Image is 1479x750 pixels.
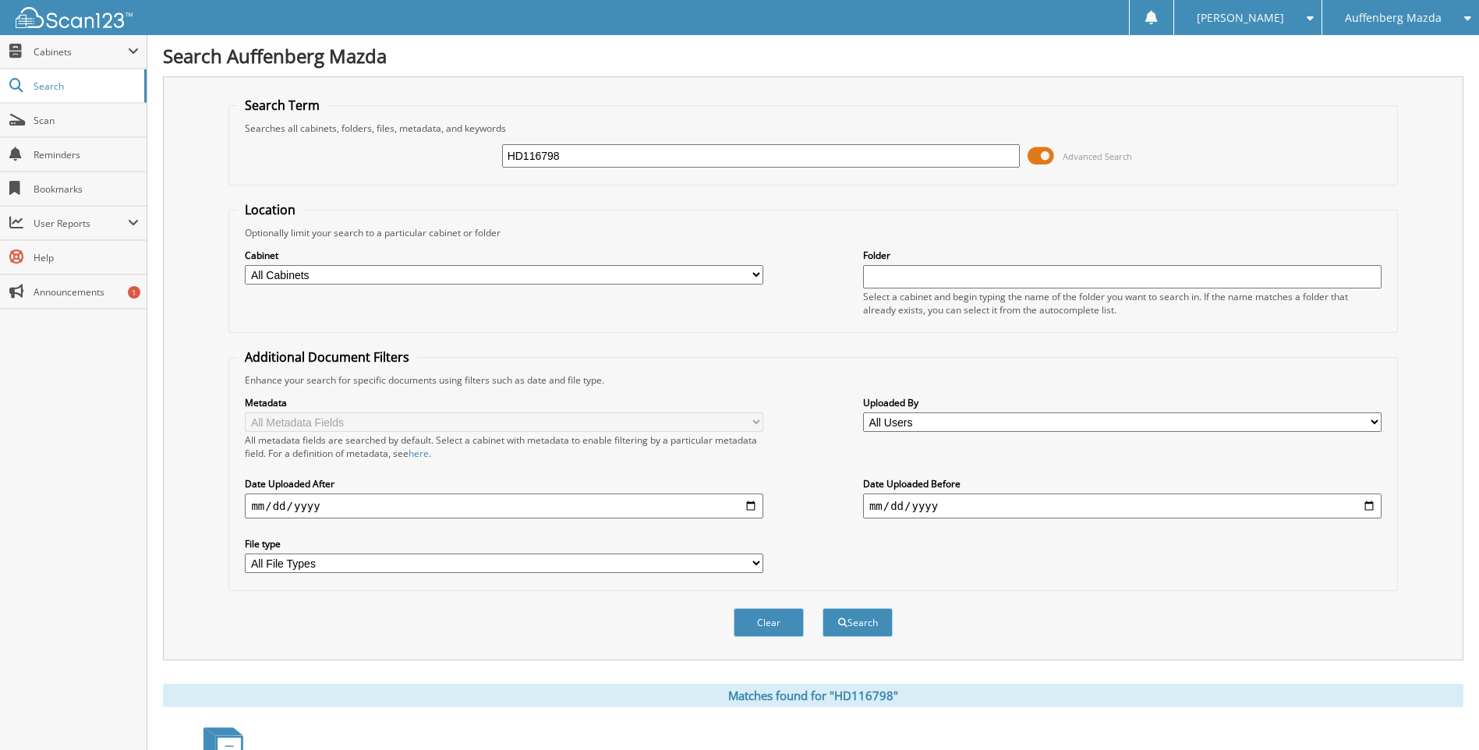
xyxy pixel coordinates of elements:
span: Auffenberg Mazda [1345,13,1442,23]
button: Clear [734,608,804,637]
span: Scan [34,114,139,127]
legend: Additional Document Filters [237,348,417,366]
span: Advanced Search [1063,150,1132,162]
div: Searches all cabinets, folders, files, metadata, and keywords [237,122,1389,135]
label: Folder [863,249,1382,262]
label: Uploaded By [863,396,1382,409]
label: File type [245,537,763,550]
div: All metadata fields are searched by default. Select a cabinet with metadata to enable filtering b... [245,433,763,460]
span: Reminders [34,148,139,161]
label: Cabinet [245,249,763,262]
div: Select a cabinet and begin typing the name of the folder you want to search in. If the name match... [863,290,1382,317]
div: 1 [128,286,140,299]
legend: Search Term [237,97,327,114]
span: Announcements [34,285,139,299]
label: Date Uploaded After [245,477,763,490]
a: here [409,447,429,460]
input: start [245,494,763,518]
span: Help [34,251,139,264]
div: Matches found for "HD116798" [163,684,1463,707]
div: Optionally limit your search to a particular cabinet or folder [237,226,1389,239]
label: Date Uploaded Before [863,477,1382,490]
legend: Location [237,201,303,218]
input: end [863,494,1382,518]
img: scan123-logo-white.svg [16,7,133,28]
span: User Reports [34,217,128,230]
div: Enhance your search for specific documents using filters such as date and file type. [237,373,1389,387]
span: Cabinets [34,45,128,58]
span: Bookmarks [34,182,139,196]
button: Search [823,608,893,637]
span: [PERSON_NAME] [1197,13,1284,23]
h1: Search Auffenberg Mazda [163,43,1463,69]
span: Search [34,80,136,93]
label: Metadata [245,396,763,409]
